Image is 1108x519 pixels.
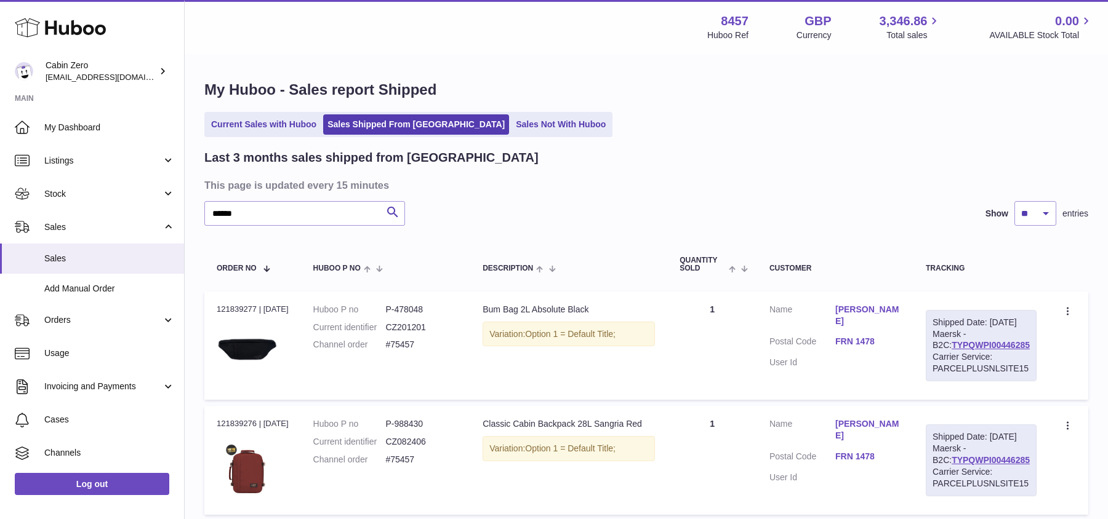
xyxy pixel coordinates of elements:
span: Option 1 = Default Title; [525,329,616,339]
a: Sales Shipped From [GEOGRAPHIC_DATA] [323,114,509,135]
div: Variation: [483,322,655,347]
div: Shipped Date: [DATE] [933,317,1030,328]
span: 3,346.86 [880,13,928,30]
dd: #75457 [385,454,458,466]
img: CLASSIC28L-Sangria-red-FRONT_f92d8324-ad71-494c-94ad-1356deedd4c9.jpg [217,434,278,495]
span: Total sales [886,30,941,41]
img: DSC00629.jpg [217,319,278,380]
div: Huboo Ref [707,30,749,41]
span: Stock [44,188,162,200]
h1: My Huboo - Sales report Shipped [204,80,1088,100]
td: 1 [667,291,757,400]
span: Option 1 = Default Title; [525,443,616,453]
div: Carrier Service: PARCELPLUSNLSITE15 [933,351,1030,374]
div: Shipped Date: [DATE] [933,431,1030,443]
span: AVAILABLE Stock Total [989,30,1093,41]
span: Cases [44,414,175,426]
span: Sales [44,253,175,264]
span: Listings [44,155,162,167]
a: [PERSON_NAME] [835,304,901,327]
a: TYPQWPI00446285 [952,340,1030,350]
dt: Current identifier [313,322,386,333]
dt: User Id [769,357,835,368]
a: 0.00 AVAILABLE Stock Total [989,13,1093,41]
dt: Huboo P no [313,418,386,430]
div: Variation: [483,436,655,461]
div: Bum Bag 2L Absolute Black [483,304,655,315]
span: Order No [217,264,257,272]
a: FRN 1478 [835,336,901,347]
dd: #75457 [385,339,458,351]
span: Orders [44,314,162,326]
span: 0.00 [1055,13,1079,30]
strong: 8457 [721,13,749,30]
span: My Dashboard [44,122,175,133]
img: huboo@cabinzero.com [15,62,33,81]
dd: CZ201201 [385,322,458,333]
span: Usage [44,347,175,359]
div: 121839276 | [DATE] [217,418,289,429]
dt: Postal Code [769,336,835,351]
dd: CZ082406 [385,436,458,448]
div: Tracking [926,264,1037,272]
span: entries [1062,208,1088,220]
dt: Name [769,304,835,330]
div: Classic Cabin Backpack 28L Sangria Red [483,418,655,430]
span: Add Manual Order [44,283,175,295]
dd: P-478048 [385,304,458,315]
span: Huboo P no [313,264,361,272]
dt: Name [769,418,835,445]
a: 3,346.86 Total sales [880,13,942,41]
a: FRN 1478 [835,451,901,462]
dt: Huboo P no [313,304,386,315]
div: Cabin Zero [46,60,156,83]
div: Customer [769,264,901,272]
a: Sales Not With Huboo [512,114,610,135]
span: [EMAIL_ADDRESS][DOMAIN_NAME] [46,72,181,82]
span: Description [483,264,533,272]
a: Log out [15,473,169,495]
div: Maersk - B2C: [926,424,1037,496]
h2: Last 3 months sales shipped from [GEOGRAPHIC_DATA] [204,149,539,166]
dt: Channel order [313,454,386,466]
dt: Channel order [313,339,386,351]
span: Sales [44,221,162,233]
dt: Postal Code [769,451,835,466]
span: Invoicing and Payments [44,381,162,392]
div: Maersk - B2C: [926,310,1037,381]
dd: P-988430 [385,418,458,430]
a: TYPQWPI00446285 [952,455,1030,465]
strong: GBP [805,13,831,30]
h3: This page is updated every 15 minutes [204,178,1085,192]
td: 1 [667,406,757,514]
a: [PERSON_NAME] [835,418,901,442]
label: Show [986,208,1008,220]
dt: User Id [769,472,835,483]
div: Carrier Service: PARCELPLUSNLSITE15 [933,466,1030,489]
dt: Current identifier [313,436,386,448]
span: Quantity Sold [680,256,725,272]
span: Channels [44,447,175,459]
a: Current Sales with Huboo [207,114,321,135]
div: 121839277 | [DATE] [217,304,289,315]
div: Currency [797,30,832,41]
